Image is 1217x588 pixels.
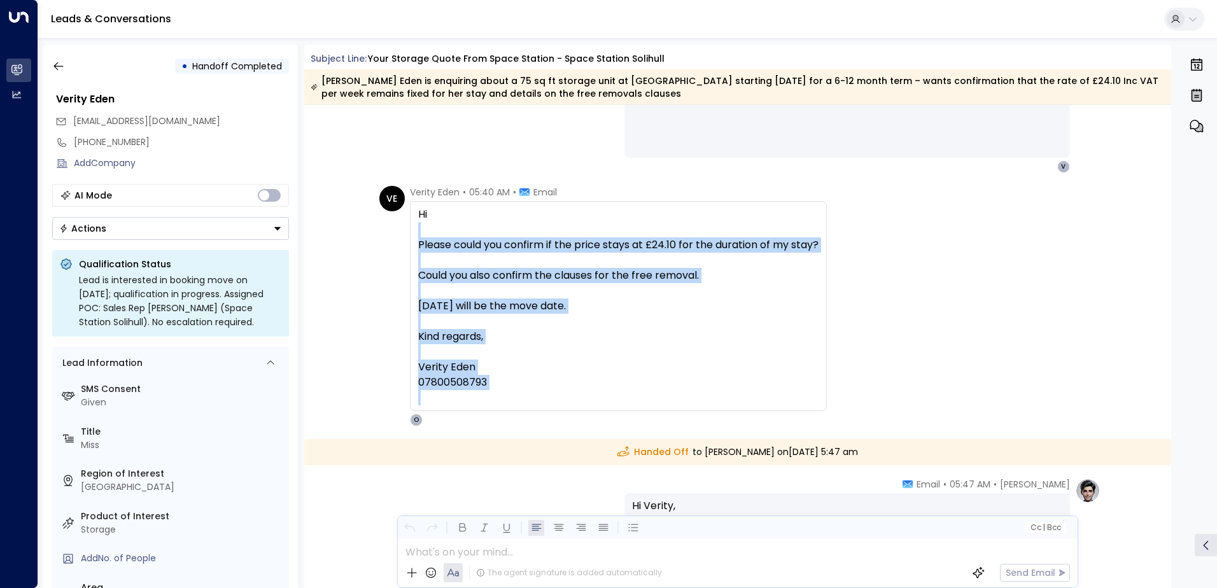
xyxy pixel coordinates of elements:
span: Handoff Completed [192,60,282,73]
button: Redo [424,520,440,536]
button: Undo [402,520,418,536]
span: 05:47 AM [950,478,990,491]
a: Leads & Conversations [51,11,171,26]
div: Actions [59,223,106,234]
div: [GEOGRAPHIC_DATA] [81,480,284,494]
label: Product of Interest [81,510,284,523]
span: Handed Off [617,445,689,459]
div: Your storage quote from Space Station - Space Station Solihull [368,52,665,66]
div: [PHONE_NUMBER] [74,136,289,149]
div: to [PERSON_NAME] on [DATE] 5:47 am [304,439,1172,465]
div: O [410,414,423,426]
span: • [943,478,946,491]
span: Subject Line: [311,52,367,65]
p: Qualification Status [79,258,281,270]
span: • [994,478,997,491]
span: Email [533,186,557,199]
div: V [1057,160,1070,173]
div: Lead Information [58,356,143,370]
div: • [181,55,188,78]
span: verityeden@hotmail.com [73,115,220,128]
div: [PERSON_NAME] Eden is enquiring about a 75 sq ft storage unit at [GEOGRAPHIC_DATA] starting [DATE... [311,74,1164,100]
div: Lead is interested in booking move on [DATE]; qualification in progress. Assigned POC: Sales Rep ... [79,273,281,329]
label: Region of Interest [81,467,284,480]
div: Miss [81,438,284,452]
label: Title [81,425,284,438]
div: AI Mode [74,189,112,202]
div: Storage [81,523,284,536]
span: Cc Bcc [1030,523,1060,532]
div: 07800508793 [418,375,819,390]
label: SMS Consent [81,382,284,396]
div: Hi [418,207,819,405]
div: AddCompany [74,157,289,170]
span: Email [917,478,940,491]
div: The agent signature is added automatically [476,567,662,578]
div: Could you also confirm the clauses for the free removal. [418,268,819,283]
div: AddNo. of People [81,552,284,565]
button: Cc|Bcc [1025,522,1066,534]
div: [DATE] will be the move date. [418,298,819,314]
span: [EMAIL_ADDRESS][DOMAIN_NAME] [73,115,220,127]
div: Kind regards, [418,329,819,344]
div: Verity Eden [56,92,289,107]
button: Actions [52,217,289,240]
div: Button group with a nested menu [52,217,289,240]
div: Please could you confirm if the price stays at £24.10 for the duration of my stay? [418,237,819,253]
span: Verity Eden [410,186,460,199]
div: Given [81,396,284,409]
div: VE [379,186,405,211]
img: profile-logo.png [1075,478,1101,503]
span: • [463,186,466,199]
span: [PERSON_NAME] [1000,478,1070,491]
span: • [513,186,516,199]
div: Verity Eden [418,329,819,390]
span: 05:40 AM [469,186,510,199]
span: | [1043,523,1045,532]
